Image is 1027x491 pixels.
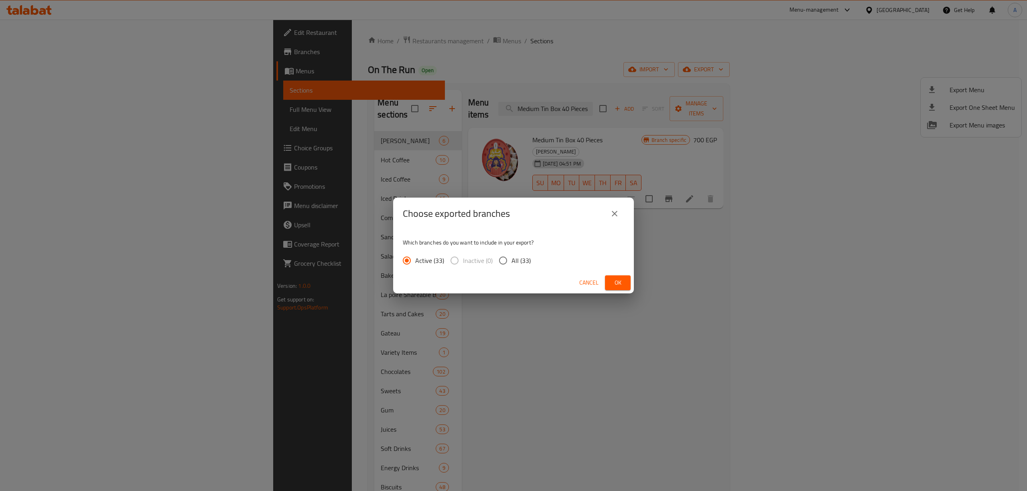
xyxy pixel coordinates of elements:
span: Ok [611,278,624,288]
button: Cancel [576,275,602,290]
button: close [605,204,624,223]
span: Cancel [579,278,599,288]
span: All (33) [511,256,531,265]
span: Active (33) [415,256,444,265]
p: Which branches do you want to include in your export? [403,238,624,247]
h2: Choose exported branches [403,207,510,220]
button: Ok [605,275,631,290]
span: Inactive (0) [463,256,493,265]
